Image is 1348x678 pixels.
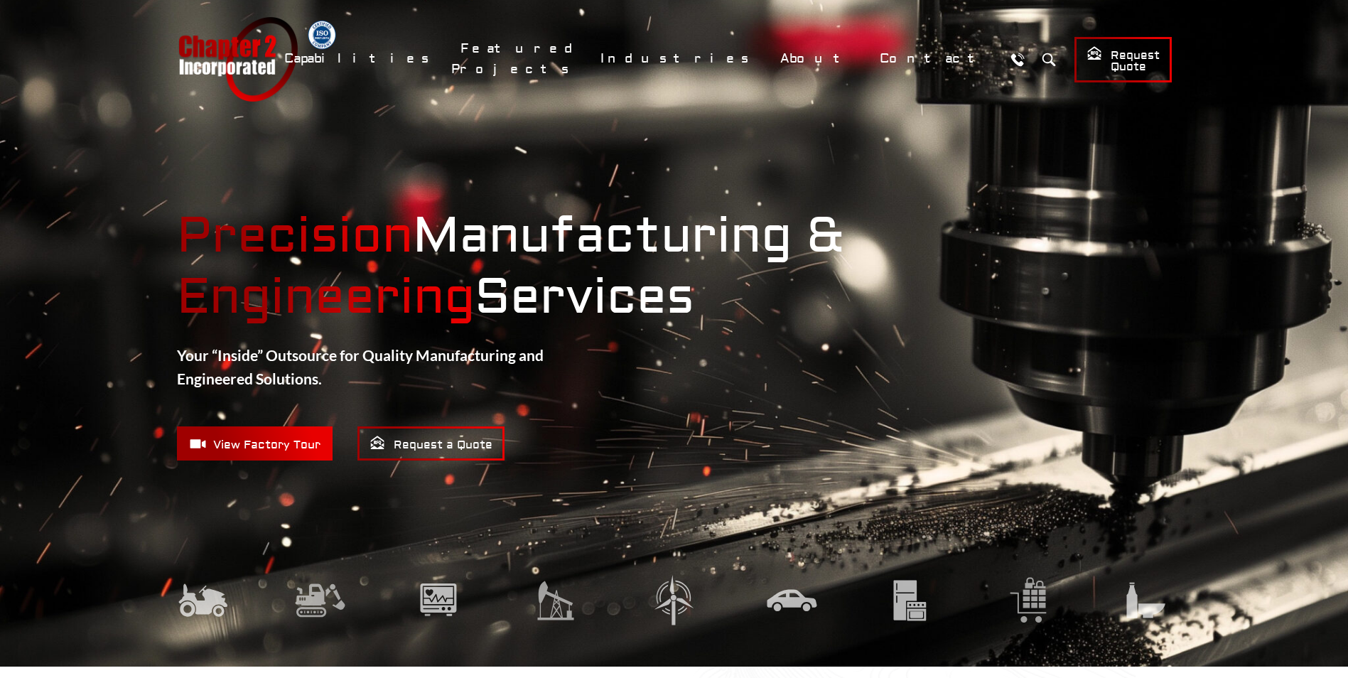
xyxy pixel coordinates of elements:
mark: Precision [177,206,413,267]
strong: Your “Inside” Outsource for Quality Manufacturing and Engineered Solutions. [177,346,544,388]
a: View Factory Tour [177,426,333,461]
a: Featured Projects [451,33,584,85]
a: Capabilities [275,43,444,74]
strong: Manufacturing & Services [177,206,1172,328]
span: Request a Quote [370,435,492,453]
span: Request Quote [1087,45,1160,75]
a: About [771,43,863,74]
a: Industries [591,43,764,74]
a: Call Us [1005,46,1031,72]
a: Request a Quote [357,426,505,461]
a: Contact [870,43,998,74]
a: Chapter 2 Incorporated [177,17,298,102]
mark: Engineering [177,267,475,328]
span: View Factory Tour [189,435,320,453]
a: Request Quote [1074,37,1172,82]
button: Search [1036,46,1062,72]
